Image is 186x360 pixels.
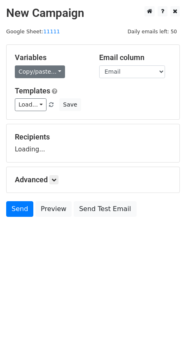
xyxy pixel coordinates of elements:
button: Save [59,98,81,111]
a: Copy/paste... [15,65,65,78]
small: Google Sheet: [6,28,60,35]
a: Load... [15,98,46,111]
a: Templates [15,86,50,95]
h5: Email column [99,53,171,62]
h5: Variables [15,53,87,62]
h5: Advanced [15,175,171,184]
a: Send Test Email [74,201,136,217]
a: 11111 [43,28,60,35]
h2: New Campaign [6,6,180,20]
span: Daily emails left: 50 [125,27,180,36]
h5: Recipients [15,132,171,142]
a: Preview [35,201,72,217]
a: Send [6,201,33,217]
div: Loading... [15,132,171,154]
a: Daily emails left: 50 [125,28,180,35]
